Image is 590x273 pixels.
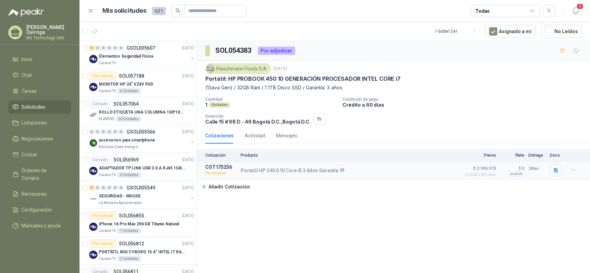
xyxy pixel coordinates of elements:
div: 1 [89,46,94,50]
p: 1 [205,102,207,108]
p: GSOL005607 [127,46,155,50]
p: [DATE] [273,66,287,72]
img: Company Logo [89,251,97,259]
div: Cotizaciones [205,132,234,139]
div: Cerrado [89,156,111,164]
p: SEGURIDAD - MOUSE [99,193,141,199]
img: Company Logo [89,223,97,231]
p: SOL056969 [113,157,139,162]
div: 1 Unidades [117,228,141,234]
p: M3 Technology SAS [26,36,71,40]
p: Entrega [528,153,546,158]
a: Negociaciones [8,132,71,145]
p: Cantidad [205,97,337,102]
div: 0 [113,129,118,134]
p: 2 días [528,164,546,173]
span: Licitaciones [21,119,47,127]
p: Caracol TV [99,256,116,262]
span: $ 3.990.070 [461,164,496,173]
div: Por cotizar [89,212,116,220]
p: KLARENS [99,116,114,122]
button: 3 [569,5,582,17]
div: 0 [119,129,124,134]
p: GSOL005549 [127,185,155,190]
p: GSOL005566 [127,129,155,134]
div: 0 [119,46,124,50]
p: Caracol TV [99,88,116,94]
p: Cotización [205,153,236,158]
h1: Mis solicitudes [102,6,147,16]
p: Caracol TV [99,172,116,178]
span: 3 [576,3,584,10]
span: Remisiones [21,190,47,198]
p: Dirección [205,114,311,119]
a: Por cotizarSOL057188[DATE] Company LogoMONITOR HP 24" V24V FHDCaracol TV6 Unidades [79,69,197,97]
p: (13ava Gen) / 32GB Ram / 1 1TB Disco SSD / Garantía: 3 años [205,84,582,91]
div: 2 Unidades [117,256,141,262]
p: Portátil: HP PROBOOK 450 10 GENERACIÓN PROCESADOR INTEL CORE i7 [205,75,401,82]
div: 0 [95,46,100,50]
p: [DATE] [182,73,194,79]
div: 0 [119,185,124,190]
img: Company Logo [89,195,97,203]
p: Condición de pago [343,97,587,102]
p: BioCosta Green Energy S.A.S [99,144,142,150]
div: Todas [475,7,490,15]
a: Tareas [8,85,71,98]
div: Fleischmann Foods S.A. [205,64,271,74]
div: 1 [89,185,94,190]
div: 1 - 50 de 1241 [435,26,480,37]
div: 20 Unidades [115,116,141,122]
span: Tareas [21,87,37,95]
p: PORTÁTIL MSI CYBORG 15.6" INTEL I7 RAM 32GB - 1 TB / Nvidia GeForce RTX 4050 [99,249,185,255]
a: Manuales y ayuda [8,219,71,232]
span: Órdenes de Compra [21,167,65,182]
button: No Leídos [541,25,582,38]
div: 6 Unidades [117,88,141,94]
p: [DATE] [182,45,194,51]
div: 0 [89,129,94,134]
p: La Montaña Agromercados [99,200,142,206]
p: Flete [500,153,524,158]
button: Añadir Cotización [197,180,254,194]
h3: SOL054383 [215,45,252,56]
div: 0 [101,129,106,134]
a: CerradoSOL056969[DATE] Company LogoADAPTADOR TP LINK USB 3.0 A RJ45 1GB WINDOWSCaracol TV3 Unidades [79,153,197,181]
p: ROLLO ETIQUETA UNA COLUMNA 100*100*500un [99,109,185,116]
div: Actividad [245,132,265,139]
p: SOL056855 [119,213,144,218]
span: Inicio [21,56,32,63]
a: Por cotizarSOL056855[DATE] Company LogoiPhone 16 Pro Max 256 GB Titanio NaturalCaracol TV1 Unidades [79,209,197,237]
a: Solicitudes [8,100,71,114]
p: [DATE] [182,157,194,163]
p: SOL057188 [119,74,144,78]
a: Configuración [8,203,71,216]
img: Company Logo [207,65,214,72]
p: Caracol TV [99,60,116,66]
a: Remisiones [8,187,71,201]
a: Chat [8,69,71,82]
p: [DATE] [182,213,194,219]
p: COT175256 [205,164,236,170]
p: Calle 15 # 68 D - 49 Bogotá D.C. , Bogotá D.C. [205,119,311,125]
a: Licitaciones [8,116,71,129]
span: Crédito 60 días [461,173,496,177]
p: accesorios para smartphone [99,137,155,144]
div: Por adjudicar [258,47,295,55]
a: 1 0 0 0 0 0 GSOL005607[DATE] Company LogoElementos Seguridad FisicaCaracol TV [89,44,195,66]
img: Company Logo [89,55,97,63]
p: Elementos Seguridad Fisica [99,53,153,60]
span: Configuración [21,206,52,214]
p: iPhone 16 Pro Max 256 GB Titanio Natural [99,221,179,227]
a: 0 0 0 0 0 0 GSOL005566[DATE] Company Logoaccesorios para smartphoneBioCosta Green Energy S.A.S [89,128,195,150]
div: Por cotizar [89,240,116,248]
p: [DATE] [182,101,194,107]
a: Inicio [8,53,71,66]
a: Cotizar [8,148,71,161]
span: 631 [152,7,166,15]
span: Negociaciones [21,135,53,143]
p: Precio [461,153,496,158]
div: 0 [101,185,106,190]
a: CerradoSOL057064[DATE] Company LogoROLLO ETIQUETA UNA COLUMNA 100*100*500unKLARENS20 Unidades [79,97,197,125]
span: Cotizar [21,151,37,158]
